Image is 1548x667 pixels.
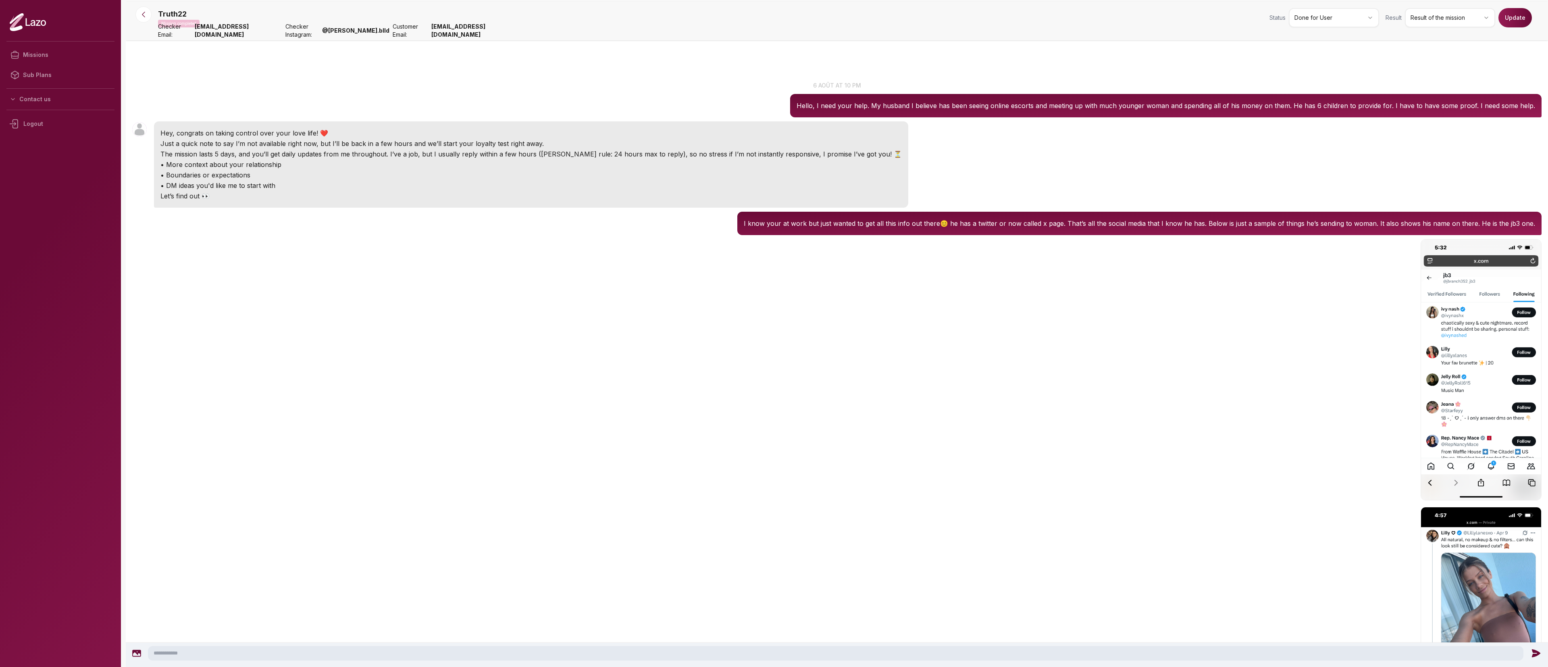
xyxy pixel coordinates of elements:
[322,27,389,35] strong: @ [PERSON_NAME].blld
[160,138,902,149] p: Just a quick note to say I’m not available right now, but I’ll be back in a few hours and we’ll s...
[1498,8,1532,27] button: Update
[285,23,319,39] span: Checker Instagram:
[195,23,283,39] strong: [EMAIL_ADDRESS][DOMAIN_NAME]
[160,128,902,138] p: Hey, congrats on taking control over your love life! ❤️
[393,23,428,39] span: Customer Email:
[158,23,191,39] span: Checker Email:
[158,8,187,20] p: Truth22
[126,81,1548,90] p: 6 août at 10 pm
[6,45,114,65] a: Missions
[1386,14,1402,22] span: Result
[160,159,902,170] p: • More context about your relationship
[1269,14,1286,22] span: Status
[158,20,200,27] p: Mission completed
[744,218,1535,229] p: I know your at work but just wanted to get all this info out there😊 he has a twitter or now calle...
[6,92,114,106] button: Contact us
[797,100,1535,111] p: Hello, I need your help. My husband I believe has been seeing online escorts and meeting up with ...
[160,180,902,191] p: • DM ideas you'd like me to start with
[160,170,902,180] p: • Boundaries or expectations
[431,23,519,39] strong: [EMAIL_ADDRESS][DOMAIN_NAME]
[160,149,902,159] p: The mission lasts 5 days, and you’ll get daily updates from me throughout. I’ve a job, but I usua...
[6,113,114,134] div: Logout
[6,65,114,85] a: Sub Plans
[160,191,902,201] p: Let’s find out 👀
[132,122,147,137] img: User avatar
